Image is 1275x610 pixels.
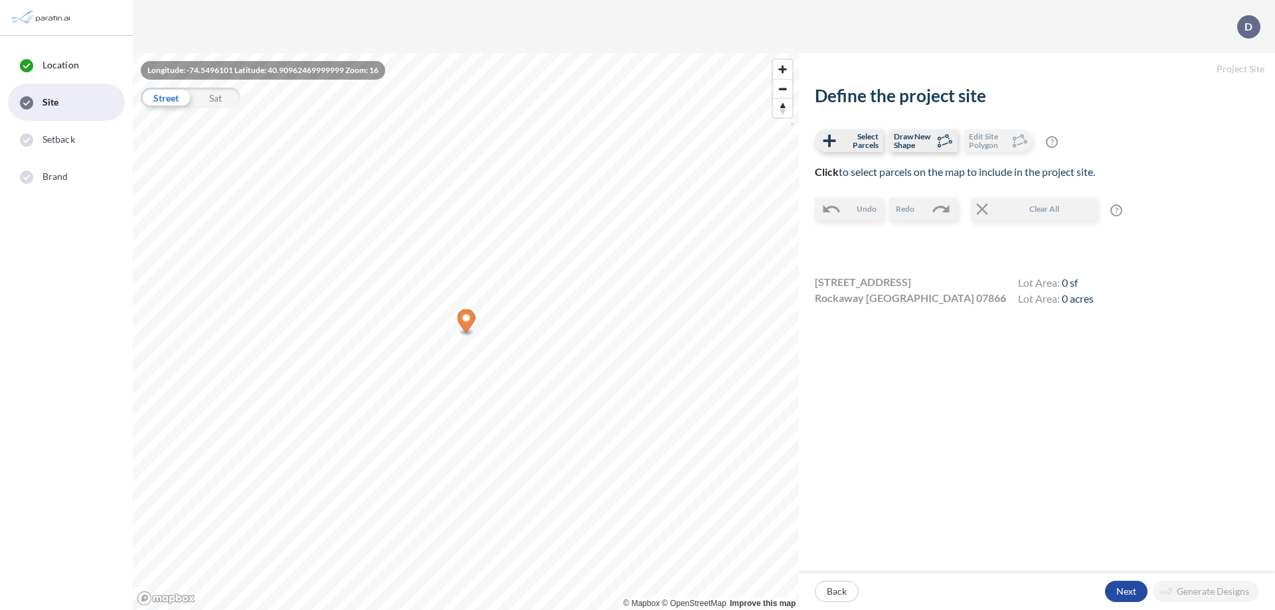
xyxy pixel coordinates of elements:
[1062,292,1094,305] span: 0 acres
[815,86,1259,106] h2: Define the project site
[815,581,859,602] button: Back
[137,591,195,606] a: Mapbox homepage
[815,165,839,178] b: Click
[815,165,1095,178] span: to select parcels on the map to include in the project site.
[1018,292,1094,308] h4: Lot Area:
[799,53,1275,86] h5: Project Site
[1110,204,1122,216] span: ?
[1244,21,1252,33] p: D
[773,80,792,98] span: Zoom out
[971,198,1097,220] button: Clear All
[42,133,75,146] span: Setback
[773,99,792,117] span: Reset bearing to north
[1018,276,1094,292] h4: Lot Area:
[773,60,792,79] button: Zoom in
[624,599,660,608] a: Mapbox
[662,599,726,608] a: OpenStreetMap
[773,98,792,117] button: Reset bearing to north
[1105,581,1147,602] button: Next
[42,170,68,183] span: Brand
[1046,136,1058,148] span: ?
[969,132,1008,149] span: Edit Site Polygon
[894,132,933,149] span: Draw New Shape
[42,96,58,109] span: Site
[191,88,240,108] div: Sat
[896,203,914,215] span: Redo
[815,274,911,290] span: [STREET_ADDRESS]
[857,203,877,215] span: Undo
[992,203,1096,215] span: Clear All
[889,198,958,220] button: Redo
[42,58,79,72] span: Location
[1062,276,1078,289] span: 0 sf
[1116,585,1136,598] p: Next
[730,599,796,608] a: Improve this map
[839,132,879,149] span: Select Parcels
[827,585,847,598] p: Back
[133,53,799,610] canvas: Map
[815,290,1006,306] span: Rockaway [GEOGRAPHIC_DATA] 07866
[815,198,883,220] button: Undo
[458,309,475,337] div: Map marker
[10,5,74,30] img: Parafin
[141,61,385,80] div: Longitude: -74.5496101 Latitude: 40.90962469999999 Zoom: 16
[141,88,191,108] div: Street
[773,79,792,98] button: Zoom out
